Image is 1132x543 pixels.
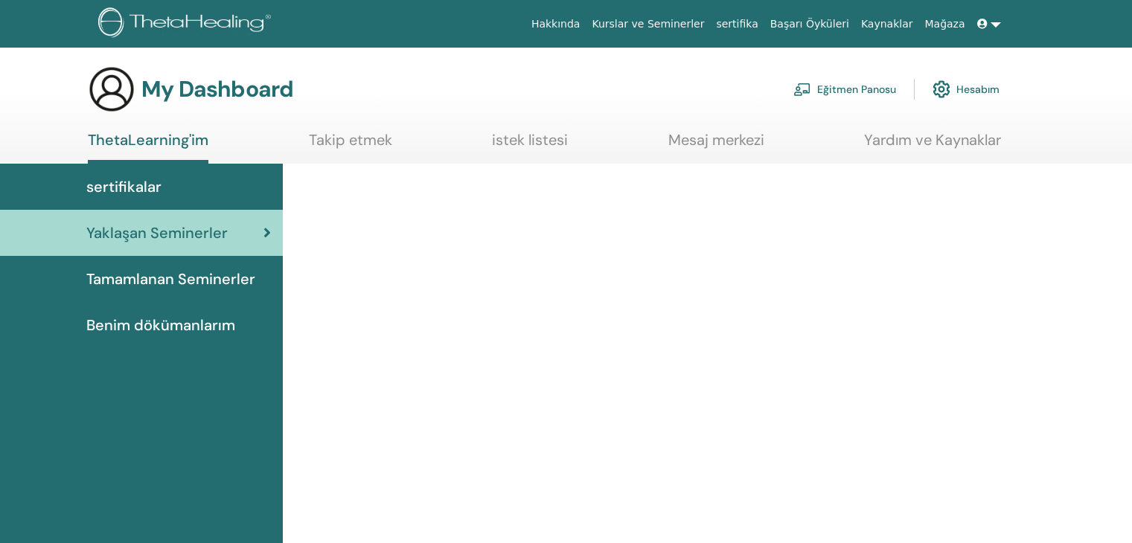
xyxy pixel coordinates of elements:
[864,131,1001,160] a: Yardım ve Kaynaklar
[86,222,228,244] span: Yaklaşan Seminerler
[710,10,764,38] a: sertifika
[86,176,162,198] span: sertifikalar
[764,10,855,38] a: Başarı Öyküleri
[933,73,1000,106] a: Hesabım
[668,131,764,160] a: Mesaj merkezi
[98,7,276,41] img: logo.png
[793,73,896,106] a: Eğitmen Panosu
[141,76,293,103] h3: My Dashboard
[88,65,135,113] img: generic-user-icon.jpg
[492,131,568,160] a: istek listesi
[86,314,235,336] span: Benim dökümanlarım
[309,131,392,160] a: Takip etmek
[86,268,255,290] span: Tamamlanan Seminerler
[586,10,710,38] a: Kurslar ve Seminerler
[855,10,919,38] a: Kaynaklar
[933,77,950,102] img: cog.svg
[793,83,811,96] img: chalkboard-teacher.svg
[525,10,586,38] a: Hakkında
[918,10,970,38] a: Mağaza
[88,131,208,164] a: ThetaLearning'im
